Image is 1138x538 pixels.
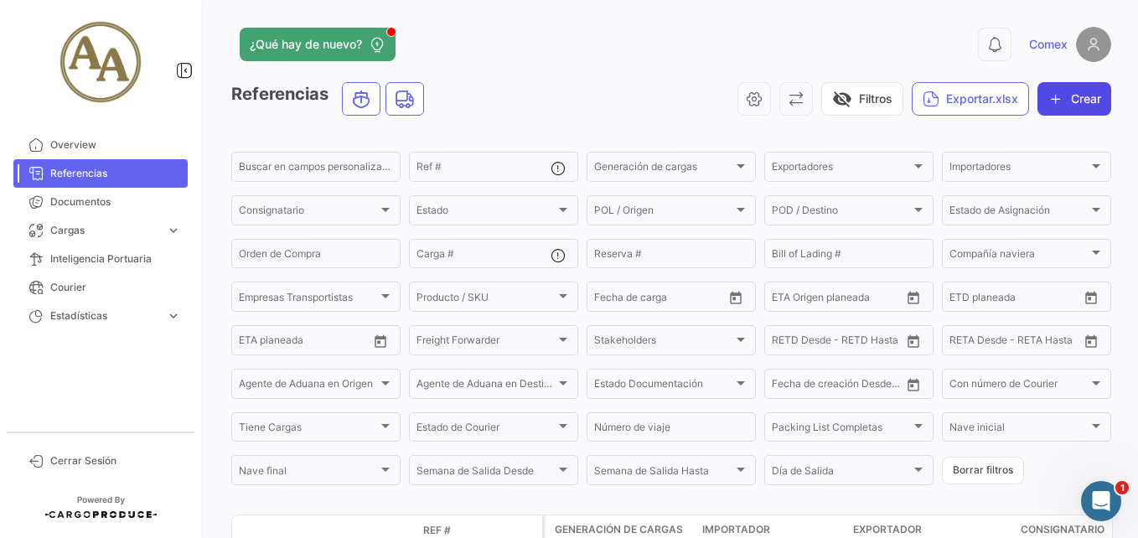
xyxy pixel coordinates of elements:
[266,524,308,537] datatable-header-cell: Modo de Transporte
[772,424,911,436] span: Packing List Completas
[1037,82,1111,116] button: Crear
[901,328,926,354] button: Open calendar
[239,337,269,349] input: Desde
[1115,481,1129,494] span: 1
[814,380,875,392] input: Hasta
[416,468,556,479] span: Semana de Salida Desde
[50,166,181,181] span: Referencias
[912,82,1029,116] button: Exportar.xlsx
[240,28,396,61] button: ¿Qué hay de nuevo?
[1079,285,1104,310] button: Open calendar
[423,523,451,538] span: Ref #
[166,223,181,238] span: expand_more
[1021,522,1104,537] span: Consignatario
[1081,481,1121,521] iframe: Intercom live chat
[13,273,188,302] a: Courier
[50,251,181,266] span: Inteligencia Portuaria
[308,524,416,537] datatable-header-cell: Estado Doc.
[239,293,378,305] span: Empresas Transportistas
[239,380,378,392] span: Agente de Aduana en Origen
[231,82,429,116] h3: Referencias
[594,468,733,479] span: Semana de Salida Hasta
[239,424,378,436] span: Tiene Cargas
[416,380,556,392] span: Agente de Aduana en Destino
[772,380,802,392] input: Desde
[772,163,911,175] span: Exportadores
[832,89,852,109] span: visibility_off
[13,159,188,188] a: Referencias
[50,280,181,295] span: Courier
[416,337,556,349] span: Freight Forwarder
[949,424,1089,436] span: Nave inicial
[853,522,922,537] span: Exportador
[949,163,1089,175] span: Importadores
[772,468,911,479] span: Día de Salida
[702,522,770,537] span: Importador
[50,223,159,238] span: Cargas
[991,337,1053,349] input: Hasta
[594,337,733,349] span: Stakeholders
[50,194,181,210] span: Documentos
[1079,328,1104,354] button: Open calendar
[949,293,980,305] input: Desde
[723,285,748,310] button: Open calendar
[821,82,903,116] button: visibility_offFiltros
[416,207,556,219] span: Estado
[814,337,875,349] input: Hasta
[343,83,380,115] button: Ocean
[1029,36,1068,53] span: Comex
[594,163,733,175] span: Generación de cargas
[13,245,188,273] a: Inteligencia Portuaria
[386,83,423,115] button: Land
[901,372,926,397] button: Open calendar
[772,207,911,219] span: POD / Destino
[166,308,181,323] span: expand_more
[949,251,1089,262] span: Compañía naviera
[250,36,362,53] span: ¿Qué hay de nuevo?
[1076,27,1111,62] img: placeholder-user.png
[50,453,181,468] span: Cerrar Sesión
[991,293,1053,305] input: Hasta
[594,293,624,305] input: Desde
[772,293,802,305] input: Desde
[281,337,342,349] input: Hasta
[949,380,1089,392] span: Con número de Courier
[416,424,556,436] span: Estado de Courier
[239,207,378,219] span: Consignatario
[594,207,733,219] span: POL / Origen
[814,293,875,305] input: Hasta
[50,308,159,323] span: Estadísticas
[416,293,556,305] span: Producto / SKU
[942,457,1024,484] button: Borrar filtros
[901,285,926,310] button: Open calendar
[59,20,142,104] img: 852fc388-10ad-47fd-b232-e98225ca49a8.jpg
[555,522,683,537] span: Generación de cargas
[772,337,802,349] input: Desde
[949,337,980,349] input: Desde
[50,137,181,153] span: Overview
[13,131,188,159] a: Overview
[368,328,393,354] button: Open calendar
[636,293,697,305] input: Hasta
[13,188,188,216] a: Documentos
[239,468,378,479] span: Nave final
[594,380,733,392] span: Estado Documentación
[949,207,1089,219] span: Estado de Asignación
